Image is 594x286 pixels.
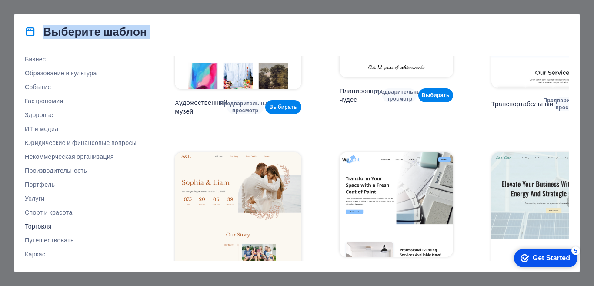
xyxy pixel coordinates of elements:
[25,233,137,247] button: Путешествовать
[25,237,74,244] font: Путешествовать
[382,88,417,102] button: Предварительный просмотр
[25,164,137,178] button: Производительность
[374,89,424,102] font: Предварительный просмотр
[25,108,137,122] button: Здоровье
[25,192,137,205] button: Услуги
[543,98,594,111] font: Предварительный просмотр
[269,104,297,110] font: Выбирать
[25,247,137,261] button: Каркас
[25,251,45,258] font: Каркас
[25,125,58,132] font: ИТ и медиа
[340,152,453,257] img: WePaint
[25,52,137,66] button: Бизнес
[25,205,137,219] button: Спорт и красота
[491,100,554,108] font: Транспортабельный
[25,98,63,104] font: Гастрономия
[25,150,137,164] button: Некоммерческая организация
[422,92,450,98] font: Выбирать
[554,97,584,111] button: Предварительный просмотр
[418,88,453,102] button: Выбирать
[25,181,55,188] font: Портфель
[25,153,114,160] font: Некоммерческая организация
[25,111,53,118] font: Здоровье
[227,100,263,114] button: Предварительный просмотр
[25,209,73,216] font: Спорт и красота
[25,84,51,91] font: Событие
[25,56,46,63] font: Бизнес
[25,219,137,233] button: Торговля
[25,70,97,77] font: Образование и культура
[25,94,137,108] button: Гастрономия
[43,25,147,38] font: Выберите шаблон
[25,178,137,192] button: Портфель
[7,4,70,23] div: Get Started 5 items remaining, 0% complete
[25,223,52,230] font: Торговля
[25,195,44,202] font: Услуги
[220,101,270,114] font: Предварительный просмотр
[25,139,137,146] font: Юридические и финансовые вопросы
[25,10,63,17] div: Get Started
[64,2,73,10] div: 5
[175,152,301,269] img: S&L
[25,167,87,174] font: Производительность
[25,80,137,94] button: Событие
[25,136,137,150] button: Юридические и финансовые вопросы
[25,122,137,136] button: ИТ и медиа
[340,87,382,104] font: Планировщик чудес
[265,100,301,114] button: Выбирать
[175,99,227,115] font: Художественный музей
[25,66,137,80] button: Образование и культура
